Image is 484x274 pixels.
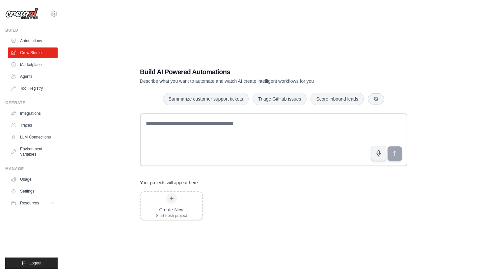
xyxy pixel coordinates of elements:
[156,213,187,218] div: Start fresh project
[5,8,38,20] img: Logo
[140,67,361,76] h1: Build AI Powered Automations
[8,71,58,82] a: Agents
[8,47,58,58] a: Crew Studio
[8,186,58,197] a: Settings
[5,166,58,171] div: Manage
[8,174,58,185] a: Usage
[8,144,58,160] a: Environment Variables
[163,93,249,105] button: Summarize customer support tickets
[310,93,364,105] button: Score inbound leads
[8,108,58,119] a: Integrations
[140,179,198,186] h3: Your projects will appear here
[5,100,58,106] div: Operate
[140,78,361,84] p: Describe what you want to automate and watch AI create intelligent workflows for you
[371,146,386,161] button: Click to speak your automation idea
[8,83,58,94] a: Tool Registry
[20,200,39,206] span: Resources
[8,198,58,208] button: Resources
[8,132,58,142] a: LLM Connections
[156,206,187,213] div: Create New
[368,93,384,105] button: Get new suggestions
[8,36,58,46] a: Automations
[5,258,58,269] button: Logout
[8,59,58,70] a: Marketplace
[29,260,41,266] span: Logout
[253,93,307,105] button: Triage GitHub issues
[8,120,58,131] a: Traces
[5,28,58,33] div: Build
